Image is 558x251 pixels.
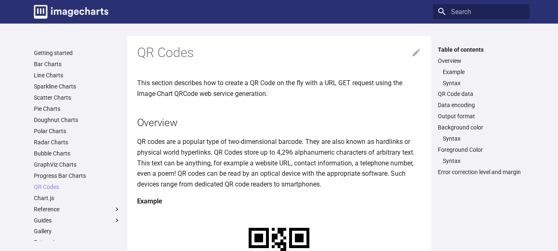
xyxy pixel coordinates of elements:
[443,157,525,165] a: Syntax
[438,101,525,109] a: Data encoding
[438,157,525,165] nav: Foreground Color
[438,112,525,120] a: Output format
[438,90,525,98] a: QR Code data
[443,135,525,142] a: Syntax
[34,94,121,101] a: Scatter Charts
[34,116,121,124] a: Doughnut Charts
[34,5,108,19] img: logo
[438,124,525,131] a: Background color
[34,60,121,68] a: Bar Charts
[137,196,421,207] h4: Example
[137,44,421,62] h1: QR Codes
[34,49,121,57] a: Getting started
[31,2,112,22] a: Image-Charts documentation
[34,217,121,224] label: Guides
[433,46,530,176] nav: Table of contents
[34,150,121,157] a: Bubble Charts
[137,78,421,99] p: This section describes how to create a QR Code on the fly with a URL GET request using the Image-...
[34,83,121,90] a: Sparkline Charts
[34,194,121,202] a: Chart.js
[438,135,525,142] nav: Background color
[34,172,121,179] a: Progress Bar Charts
[137,115,421,130] h2: Overview
[34,105,121,112] a: Pie Charts
[443,68,525,76] a: Example
[34,72,121,79] a: Line Charts
[438,168,525,176] a: Error correction level and margin
[34,183,121,191] a: QR Codes
[433,46,530,53] label: Table of contents
[438,57,525,65] a: Overview
[34,139,121,146] a: Radar Charts
[34,227,121,235] a: Gallery
[137,136,421,189] p: QR codes are a popular type of two-dimensional barcode. They are also known as hardlinks or physi...
[34,239,121,246] a: Enterprise
[438,146,525,153] a: Foreground Color
[443,79,525,87] a: Syntax
[34,161,121,168] a: GraphViz Charts
[433,4,530,19] input: Search
[34,206,121,213] label: Reference
[438,68,525,87] nav: Overview
[34,127,121,135] a: Polar Charts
